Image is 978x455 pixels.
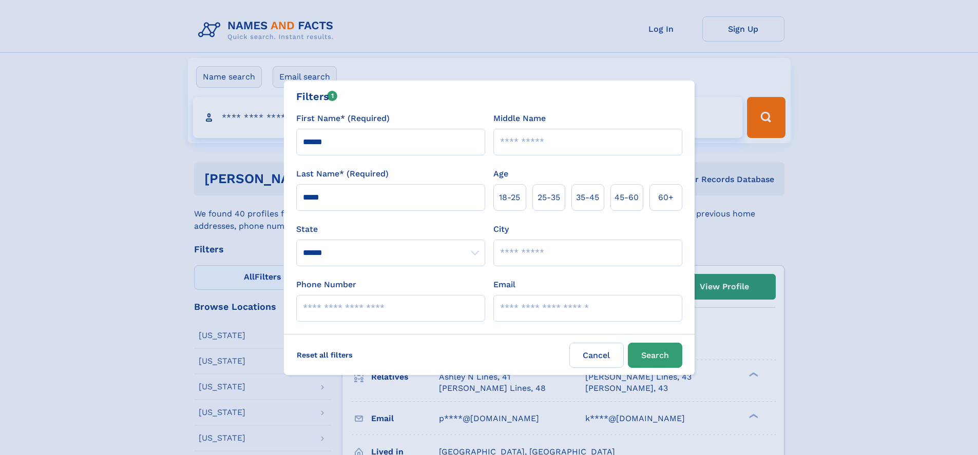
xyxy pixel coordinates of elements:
div: Filters [296,89,338,104]
span: 25‑35 [538,191,560,204]
label: Cancel [569,343,624,368]
button: Search [628,343,682,368]
label: Reset all filters [290,343,359,367]
label: First Name* (Required) [296,112,390,125]
span: 60+ [658,191,674,204]
label: Last Name* (Required) [296,168,389,180]
label: Phone Number [296,279,356,291]
label: Email [493,279,515,291]
label: State [296,223,485,235]
span: 45‑60 [615,191,639,204]
label: City [493,223,509,235]
label: Middle Name [493,112,546,125]
span: 35‑45 [576,191,599,204]
label: Age [493,168,508,180]
span: 18‑25 [499,191,520,204]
